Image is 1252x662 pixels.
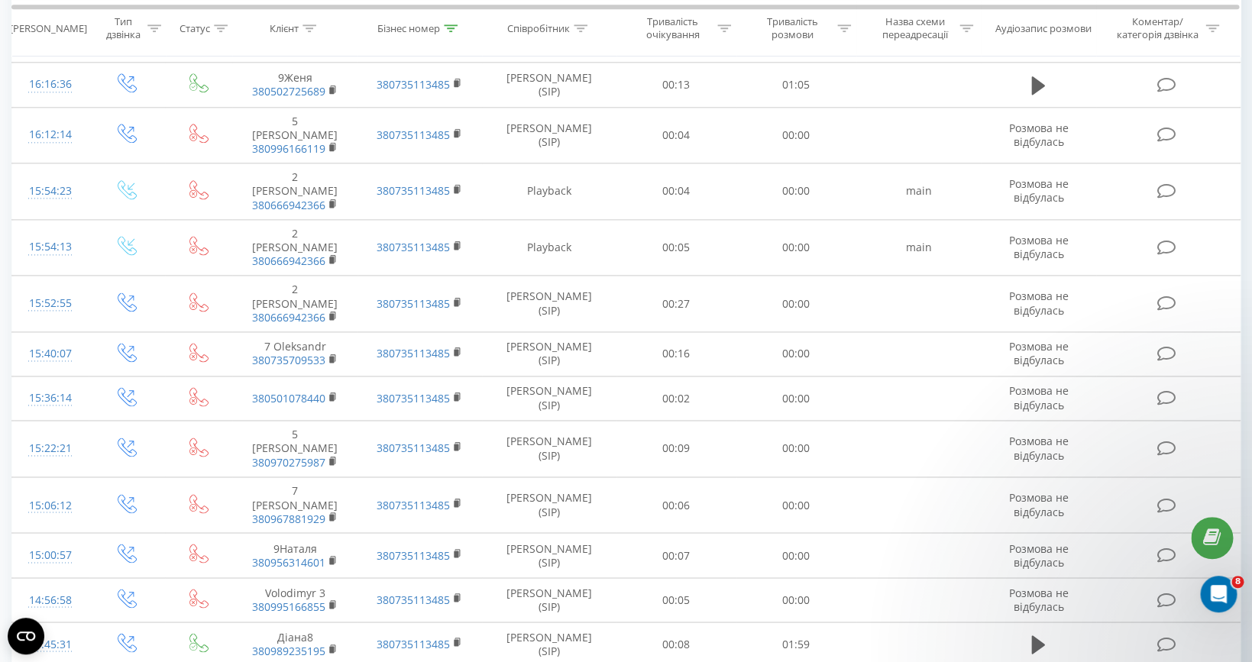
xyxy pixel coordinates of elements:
[752,16,833,42] div: Тривалість розмови
[482,577,616,622] td: [PERSON_NAME] (SIP)
[252,141,325,156] a: 380996166119
[482,107,616,163] td: [PERSON_NAME] (SIP)
[377,22,440,35] div: Бізнес номер
[1008,176,1068,205] span: Розмова не відбулась
[232,421,357,477] td: 5 [PERSON_NAME]
[232,331,357,376] td: 7 Oleksandr
[736,331,856,376] td: 00:00
[1008,121,1068,149] span: Розмова не відбулась
[27,540,73,570] div: 15:00:57
[377,592,450,606] a: 380735113485
[995,22,1092,35] div: Аудіозапис розмови
[482,331,616,376] td: [PERSON_NAME] (SIP)
[736,107,856,163] td: 00:00
[507,22,570,35] div: Співробітник
[377,296,450,311] a: 380735113485
[736,476,856,533] td: 00:00
[27,120,73,150] div: 16:12:14
[1008,541,1068,569] span: Розмова не відбулась
[27,490,73,520] div: 15:06:12
[856,163,981,220] td: main
[252,253,325,268] a: 380666942366
[482,163,616,220] td: Playback
[252,599,325,613] a: 380995166855
[482,219,616,276] td: Playback
[232,476,357,533] td: 7 [PERSON_NAME]
[232,63,357,107] td: 9Женя
[1200,576,1237,612] iframe: Intercom live chat
[616,276,736,332] td: 00:27
[232,163,357,220] td: 2 [PERSON_NAME]
[180,22,210,35] div: Статус
[616,219,736,276] td: 00:05
[27,232,73,262] div: 15:54:13
[482,276,616,332] td: [PERSON_NAME] (SIP)
[232,533,357,577] td: 9Наталя
[616,577,736,622] td: 00:05
[1008,289,1068,317] span: Розмова не відбулась
[252,198,325,212] a: 380666942366
[252,391,325,405] a: 380501078440
[1112,16,1202,42] div: Коментар/категорія дзвінка
[736,163,856,220] td: 00:00
[27,383,73,413] div: 15:36:14
[616,476,736,533] td: 00:06
[736,421,856,477] td: 00:00
[377,547,450,562] a: 380735113485
[736,577,856,622] td: 00:00
[874,16,956,42] div: Назва схеми переадресації
[252,455,325,470] a: 380970275987
[377,346,450,360] a: 380735113485
[27,69,73,99] div: 16:16:36
[377,391,450,405] a: 380735113485
[736,276,856,332] td: 00:00
[8,618,44,654] button: Open CMP widget
[482,376,616,421] td: [PERSON_NAME] (SIP)
[1008,585,1068,613] span: Розмова не відбулась
[482,476,616,533] td: [PERSON_NAME] (SIP)
[377,497,450,512] a: 380735113485
[736,376,856,421] td: 00:00
[616,163,736,220] td: 00:04
[102,16,144,42] div: Тип дзвінка
[1008,434,1068,462] span: Розмова не відбулась
[252,554,325,569] a: 380956314601
[377,128,450,142] a: 380735113485
[270,22,299,35] div: Клієнт
[736,219,856,276] td: 00:00
[252,511,325,525] a: 380967881929
[377,77,450,92] a: 380735113485
[1008,339,1068,367] span: Розмова не відбулась
[482,533,616,577] td: [PERSON_NAME] (SIP)
[377,183,450,198] a: 380735113485
[616,63,736,107] td: 00:13
[377,636,450,651] a: 380735113485
[27,176,73,206] div: 15:54:23
[252,353,325,367] a: 380735709533
[27,585,73,615] div: 14:56:58
[27,629,73,659] div: 14:45:31
[27,434,73,463] div: 15:22:21
[232,577,357,622] td: Volodimyr 3
[232,219,357,276] td: 2 [PERSON_NAME]
[252,84,325,98] a: 380502725689
[616,533,736,577] td: 00:07
[232,276,357,332] td: 2 [PERSON_NAME]
[252,643,325,657] a: 380989235195
[377,441,450,455] a: 380735113485
[616,107,736,163] td: 00:04
[10,22,87,35] div: [PERSON_NAME]
[736,63,856,107] td: 01:05
[1008,383,1068,412] span: Розмова не відбулась
[377,240,450,254] a: 380735113485
[482,63,616,107] td: [PERSON_NAME] (SIP)
[616,421,736,477] td: 00:09
[1231,576,1244,588] span: 8
[1008,490,1068,518] span: Розмова не відбулась
[27,339,73,369] div: 15:40:07
[232,107,357,163] td: 5 [PERSON_NAME]
[252,310,325,325] a: 380666942366
[616,331,736,376] td: 00:16
[1008,233,1068,261] span: Розмова не відбулась
[27,289,73,318] div: 15:52:55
